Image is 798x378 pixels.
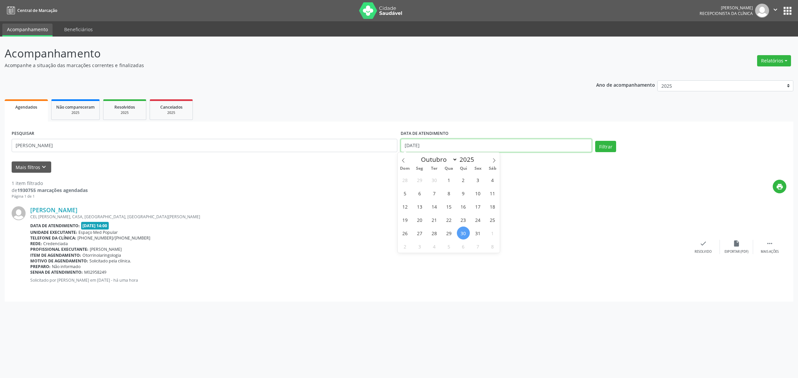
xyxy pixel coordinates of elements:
[700,5,753,11] div: [PERSON_NAME]
[428,240,441,253] span: Novembro 4, 2025
[43,241,68,246] span: Credenciada
[428,187,441,200] span: Outubro 7, 2025
[755,4,769,18] img: img
[17,8,57,13] span: Central de Marcação
[114,104,135,110] span: Resolvidos
[12,129,34,139] label: PESQUISAR
[442,213,455,226] span: Outubro 22, 2025
[108,110,141,115] div: 2025
[428,200,441,213] span: Outubro 14, 2025
[413,227,426,239] span: Outubro 27, 2025
[776,183,783,190] i: print
[30,269,83,275] b: Senha de atendimento:
[5,5,57,16] a: Central de Marcação
[769,4,782,18] button: 
[398,213,411,226] span: Outubro 19, 2025
[486,240,499,253] span: Novembro 8, 2025
[457,227,470,239] span: Outubro 30, 2025
[82,252,121,258] span: Otorrinolaringologia
[733,240,740,247] i: insert_drive_file
[442,240,455,253] span: Novembro 5, 2025
[772,6,779,13] i: 
[457,213,470,226] span: Outubro 23, 2025
[5,62,557,69] p: Acompanhe a situação das marcações correntes e finalizadas
[700,240,707,247] i: check
[401,129,449,139] label: DATA DE ATENDIMENTO
[773,180,786,193] button: print
[56,110,95,115] div: 2025
[486,200,499,213] span: Outubro 18, 2025
[471,200,484,213] span: Outubro 17, 2025
[471,213,484,226] span: Outubro 24, 2025
[725,249,748,254] div: Exportar (PDF)
[398,173,411,186] span: Setembro 28, 2025
[30,264,51,269] b: Preparo:
[2,24,53,37] a: Acompanhamento
[596,80,655,89] p: Ano de acompanhamento
[30,258,88,264] b: Motivo de agendamento:
[471,187,484,200] span: Outubro 10, 2025
[30,235,76,241] b: Telefone da clínica:
[418,155,458,164] select: Month
[12,139,397,152] input: Nome, código do beneficiário ou CPF
[412,166,427,171] span: Seg
[12,194,88,199] div: Página 1 de 1
[30,252,81,258] b: Item de agendamento:
[485,166,500,171] span: Sáb
[782,5,793,17] button: apps
[52,264,80,269] span: Não informado
[757,55,791,66] button: Relatórios
[442,227,455,239] span: Outubro 29, 2025
[12,161,51,173] button: Mais filtroskeyboard_arrow_down
[77,235,150,241] span: [PHONE_NUMBER]/[PHONE_NUMBER]
[17,187,88,193] strong: 1930755 marcações agendadas
[89,258,131,264] span: Solicitado pela clínica.
[90,246,122,252] span: [PERSON_NAME]
[5,45,557,62] p: Acompanhamento
[766,240,773,247] i: 
[30,206,77,214] a: [PERSON_NAME]
[471,227,484,239] span: Outubro 31, 2025
[30,241,42,246] b: Rede:
[398,240,411,253] span: Novembro 2, 2025
[458,155,479,164] input: Year
[413,173,426,186] span: Setembro 29, 2025
[457,187,470,200] span: Outubro 9, 2025
[486,213,499,226] span: Outubro 25, 2025
[60,24,97,35] a: Beneficiários
[30,223,80,229] b: Data de atendimento:
[471,173,484,186] span: Outubro 3, 2025
[398,187,411,200] span: Outubro 5, 2025
[442,166,456,171] span: Qua
[700,11,753,16] span: Recepcionista da clínica
[84,269,106,275] span: M02958249
[398,227,411,239] span: Outubro 26, 2025
[595,141,616,152] button: Filtrar
[428,173,441,186] span: Setembro 30, 2025
[30,214,687,220] div: CEL [PERSON_NAME], CASA, [GEOGRAPHIC_DATA], [GEOGRAPHIC_DATA][PERSON_NAME]
[155,110,188,115] div: 2025
[456,166,471,171] span: Qui
[486,227,499,239] span: Novembro 1, 2025
[413,187,426,200] span: Outubro 6, 2025
[413,213,426,226] span: Outubro 20, 2025
[486,173,499,186] span: Outubro 4, 2025
[78,230,118,235] span: Espaço Med Popular
[401,139,592,152] input: Selecione um intervalo
[12,180,88,187] div: 1 item filtrado
[442,173,455,186] span: Outubro 1, 2025
[442,200,455,213] span: Outubro 15, 2025
[56,104,95,110] span: Não compareceram
[40,163,48,171] i: keyboard_arrow_down
[471,240,484,253] span: Novembro 7, 2025
[428,213,441,226] span: Outubro 21, 2025
[427,166,442,171] span: Ter
[12,206,26,220] img: img
[457,200,470,213] span: Outubro 16, 2025
[12,187,88,194] div: de
[15,104,37,110] span: Agendados
[428,227,441,239] span: Outubro 28, 2025
[486,187,499,200] span: Outubro 11, 2025
[695,249,712,254] div: Resolvido
[81,222,109,230] span: [DATE] 14:00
